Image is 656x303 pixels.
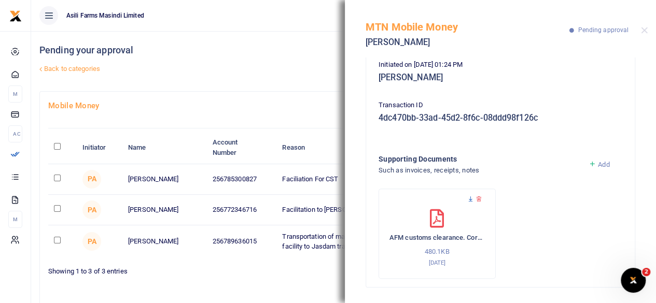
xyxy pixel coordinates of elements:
td: [PERSON_NAME] [122,164,207,195]
iframe: Intercom live chat [621,268,646,293]
button: Close [641,27,648,34]
h4: Such as invoices, receipts, notes [379,165,580,176]
span: Pricillah Ankunda [82,170,101,189]
span: 2 [642,268,650,276]
span: Pricillah Ankunda [82,200,101,219]
th: Initiator: activate to sort column ascending [77,132,122,164]
h4: Supporting Documents [379,153,580,165]
th: Account Number: activate to sort column ascending [206,132,276,164]
h5: [PERSON_NAME] [379,73,622,83]
td: 256789636015 [206,225,276,257]
span: Asili Farms Masindi Limited [62,11,148,20]
h4: Pending your approval [39,45,442,56]
th: Name: activate to sort column ascending [122,132,207,164]
span: Pending approval [578,26,629,34]
a: logo-small logo-large logo-large [9,11,22,19]
span: Add [598,161,609,168]
a: Back to categories [37,60,442,78]
p: 480.1KB [389,247,485,257]
h6: AFM customs clearance. Corn & soy header [389,234,485,242]
img: logo-small [9,10,22,22]
h5: MTN Mobile Money [366,21,569,33]
td: 256772346716 [206,195,276,225]
td: Transportation of maize Seed from [GEOGRAPHIC_DATA] to facility to Jasdam trading LTD [276,225,477,257]
td: [PERSON_NAME] [122,195,207,225]
h5: [PERSON_NAME] [366,37,569,48]
th: : activate to sort column descending [48,132,77,164]
small: [DATE] [428,259,445,266]
div: AFM customs clearance. Corn & soy header [379,189,496,279]
td: [PERSON_NAME] [122,225,207,257]
h5: 4dc470bb-33ad-45d2-8f6c-08ddd98f126c [379,113,622,123]
a: Add [589,161,610,168]
p: Initiated on [DATE] 01:24 PM [379,60,622,70]
h4: Mobile Money [48,100,639,111]
li: Ac [8,125,22,142]
li: M [8,211,22,228]
td: 256785300827 [206,164,276,195]
th: Reason: activate to sort column ascending [276,132,477,164]
span: Pricillah Ankunda [82,232,101,251]
p: Transaction ID [379,100,622,111]
td: Facilitation to [PERSON_NAME] for CST [276,195,477,225]
td: Faciliation For CST [276,164,477,195]
li: M [8,85,22,103]
div: Showing 1 to 3 of 3 entries [48,261,340,277]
